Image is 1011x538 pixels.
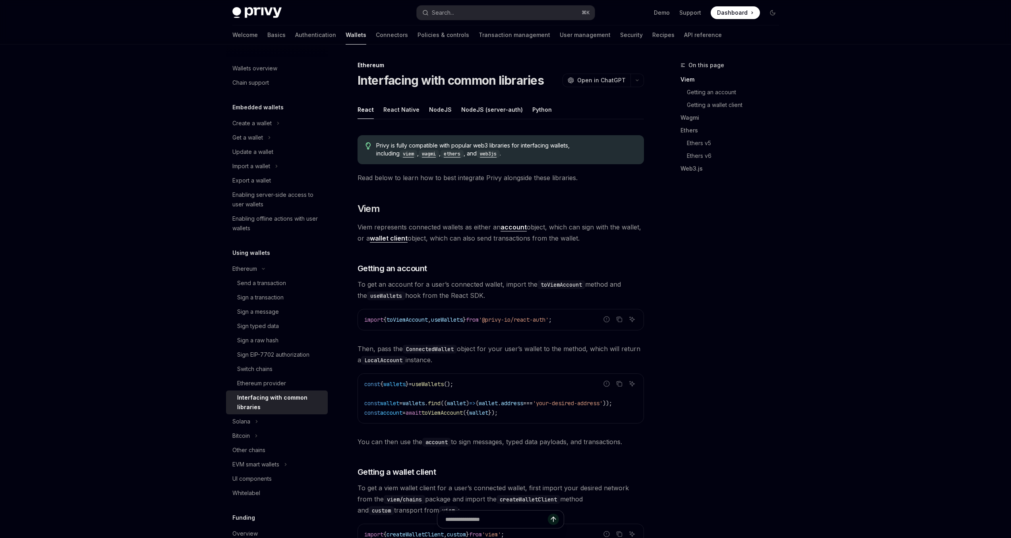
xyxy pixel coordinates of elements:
[431,316,463,323] span: useWallets
[232,147,273,157] div: Update a wallet
[226,159,328,173] button: Import a wallet
[684,25,722,45] a: API reference
[358,172,644,183] span: Read below to learn how to best integrate Privy alongside these libraries.
[601,379,612,389] button: Report incorrect code
[419,150,439,158] code: wagmi
[537,280,585,289] code: toViemAccount
[232,64,277,73] div: Wallets overview
[680,111,785,124] a: Wagmi
[400,150,417,158] code: viem
[406,381,409,388] span: }
[469,409,488,416] span: wallet
[654,9,670,17] a: Demo
[680,137,785,150] a: Ethers v5
[226,262,328,276] button: Ethereum
[376,142,636,158] span: Privy is fully compatible with popular web3 libraries for interfacing wallets, including , , , and .
[441,150,464,158] code: ethers
[444,381,453,388] span: ();
[680,73,785,86] a: Viem
[680,99,785,111] a: Getting a wallet client
[403,345,457,353] code: ConnectedWallet
[441,400,447,407] span: ((
[232,25,258,45] a: Welcome
[548,514,559,525] button: Send message
[237,393,323,412] div: Interfacing with common libraries
[232,176,271,185] div: Export a wallet
[226,414,328,429] button: Solana
[383,316,387,323] span: {
[601,314,612,324] button: Report incorrect code
[237,379,286,388] div: Ethereum provider
[711,6,760,19] a: Dashboard
[501,223,527,231] a: account
[365,142,371,150] svg: Tip
[358,466,436,478] span: Getting a wallet client
[477,150,500,157] a: web3js
[267,25,286,45] a: Basics
[563,74,630,87] button: Open in ChatGPT
[232,445,265,455] div: Other chains
[627,314,637,324] button: Ask AI
[237,293,284,302] div: Sign a transaction
[364,409,380,416] span: const
[232,133,263,142] div: Get a wallet
[479,316,549,323] span: '@privy-io/react-auth'
[358,343,644,365] span: Then, pass the object for your user’s wallet to the method, which will return a instance.
[652,25,675,45] a: Recipes
[226,457,328,472] button: EVM smart wallets
[400,150,417,157] a: viem
[237,307,279,317] div: Sign a message
[383,381,406,388] span: wallets
[409,381,412,388] span: =
[237,364,273,374] div: Switch chains
[463,316,466,323] span: }
[479,25,550,45] a: Transaction management
[232,431,250,441] div: Bitcoin
[358,73,544,87] h1: Interfacing with common libraries
[488,409,498,416] span: });
[533,400,603,407] span: 'your-desired-address'
[237,336,278,345] div: Sign a raw hash
[680,86,785,99] a: Getting an account
[461,100,523,119] button: NodeJS (server-auth)
[498,400,501,407] span: .
[226,76,328,90] a: Chain support
[469,400,476,407] span: =>
[226,145,328,159] a: Update a wallet
[232,103,284,112] h5: Embedded wallets
[232,214,323,233] div: Enabling offline actions with user wallets
[226,290,328,305] a: Sign a transaction
[226,116,328,130] button: Create a wallet
[358,100,374,119] button: React
[384,495,425,504] code: viem/chains
[226,173,328,188] a: Export a wallet
[680,162,785,175] a: Web3.js
[232,190,323,209] div: Enabling server-side access to user wallets
[226,429,328,443] button: Bitcoin
[441,150,464,157] a: ethers
[466,316,479,323] span: from
[425,400,428,407] span: .
[232,488,260,498] div: Whitelabel
[232,161,270,171] div: Import a wallet
[226,212,328,235] a: Enabling offline actions with user wallets
[577,76,626,84] span: Open in ChatGPT
[226,188,328,212] a: Enabling server-side access to user wallets
[466,400,469,407] span: )
[361,356,406,365] code: LocalAccount
[523,400,533,407] span: ===
[226,276,328,290] a: Send a transaction
[614,379,624,389] button: Copy the contents from the code block
[358,482,644,516] span: To get a viem wallet client for a user’s connected wallet, first import your desired network from...
[237,278,286,288] div: Send a transaction
[226,61,328,76] a: Wallets overview
[370,234,408,242] strong: wallet client
[358,61,644,69] div: Ethereum
[680,124,785,137] a: Ethers
[429,100,452,119] button: NodeJS
[476,400,479,407] span: (
[620,25,643,45] a: Security
[364,316,383,323] span: import
[232,248,270,258] h5: Using wallets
